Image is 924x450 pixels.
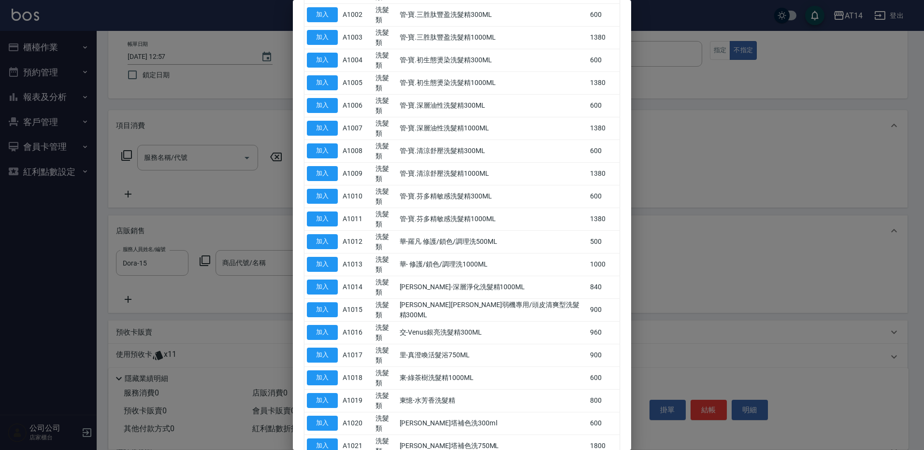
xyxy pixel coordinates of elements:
[373,140,397,162] td: 洗髮類
[588,140,620,162] td: 600
[588,276,620,298] td: 840
[307,348,338,363] button: 加入
[397,344,588,366] td: 里-真澄喚活髮浴750ML
[373,162,397,185] td: 洗髮類
[588,366,620,389] td: 600
[340,253,373,276] td: A1013
[373,208,397,230] td: 洗髮類
[397,412,588,435] td: [PERSON_NAME]塔補色洗300m l
[397,276,588,298] td: [PERSON_NAME]-深層淨化洗髮精1000ML
[340,366,373,389] td: A1018
[340,276,373,298] td: A1014
[588,208,620,230] td: 1380
[397,140,588,162] td: 管-寶.清涼舒壓洗髮精300ML
[588,162,620,185] td: 1380
[588,412,620,435] td: 600
[340,49,373,71] td: A1004
[397,26,588,49] td: 管-寶.三胜肽豐盈洗髮精1000ML
[340,140,373,162] td: A1008
[307,143,338,158] button: 加入
[373,253,397,276] td: 洗髮類
[307,234,338,249] button: 加入
[397,71,588,94] td: 管-寶.初生態燙染洗髮精1000ML
[373,321,397,344] td: 洗髮類
[373,230,397,253] td: 洗髮類
[397,253,588,276] td: 華- 修護/鎖色/調理洗1000ML
[307,121,338,136] button: 加入
[397,389,588,412] td: 東憶-水芳香洗髮精
[307,416,338,431] button: 加入
[340,389,373,412] td: A1019
[340,26,373,49] td: A1003
[340,298,373,321] td: A1015
[373,117,397,140] td: 洗髮類
[588,389,620,412] td: 800
[307,30,338,45] button: 加入
[397,94,588,117] td: 管-寶.深層油性洗髮精300ML
[373,26,397,49] td: 洗髮類
[340,71,373,94] td: A1005
[307,393,338,408] button: 加入
[373,276,397,298] td: 洗髮類
[397,298,588,321] td: [PERSON_NAME][PERSON_NAME]弱機專用/頭皮清爽型洗髮精300ML
[307,189,338,204] button: 加入
[588,3,620,26] td: 600
[397,185,588,208] td: 管-寶.芬多精敏感洗髮精300ML
[397,117,588,140] td: 管-寶.深層油性洗髮精1000ML
[397,3,588,26] td: 管-寶.三胜肽豐盈洗髮精300ML
[588,94,620,117] td: 600
[397,49,588,71] td: 管-寶.初生態燙染洗髮精300ML
[340,117,373,140] td: A1007
[588,298,620,321] td: 900
[588,344,620,366] td: 900
[373,389,397,412] td: 洗髮類
[588,321,620,344] td: 960
[340,185,373,208] td: A1010
[373,344,397,366] td: 洗髮類
[340,321,373,344] td: A1016
[307,325,338,340] button: 加入
[373,49,397,71] td: 洗髮類
[588,117,620,140] td: 1380
[397,321,588,344] td: 交-Venus銀亮洗髮精300ML
[340,230,373,253] td: A1012
[307,75,338,90] button: 加入
[307,98,338,113] button: 加入
[307,7,338,22] button: 加入
[588,26,620,49] td: 1380
[307,370,338,385] button: 加入
[340,344,373,366] td: A1017
[588,185,620,208] td: 600
[397,208,588,230] td: 管-寶.芬多精敏感洗髮精1000ML
[340,3,373,26] td: A1002
[397,162,588,185] td: 管-寶.清涼舒壓洗髮精1000ML
[588,230,620,253] td: 500
[307,166,338,181] button: 加入
[373,412,397,435] td: 洗髮類
[588,253,620,276] td: 1000
[373,94,397,117] td: 洗髮類
[307,280,338,295] button: 加入
[397,230,588,253] td: 華-羅凡 修護/鎖色/調理洗500ML
[373,71,397,94] td: 洗髮類
[307,302,338,317] button: 加入
[340,94,373,117] td: A1006
[340,208,373,230] td: A1011
[340,162,373,185] td: A1009
[373,3,397,26] td: 洗髮類
[588,49,620,71] td: 600
[373,366,397,389] td: 洗髮類
[307,53,338,68] button: 加入
[588,71,620,94] td: 1380
[373,298,397,321] td: 洗髮類
[340,412,373,435] td: A1020
[307,211,338,226] button: 加入
[307,257,338,272] button: 加入
[397,366,588,389] td: 東-綠茶樹洗髮精1000ML
[373,185,397,208] td: 洗髮類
